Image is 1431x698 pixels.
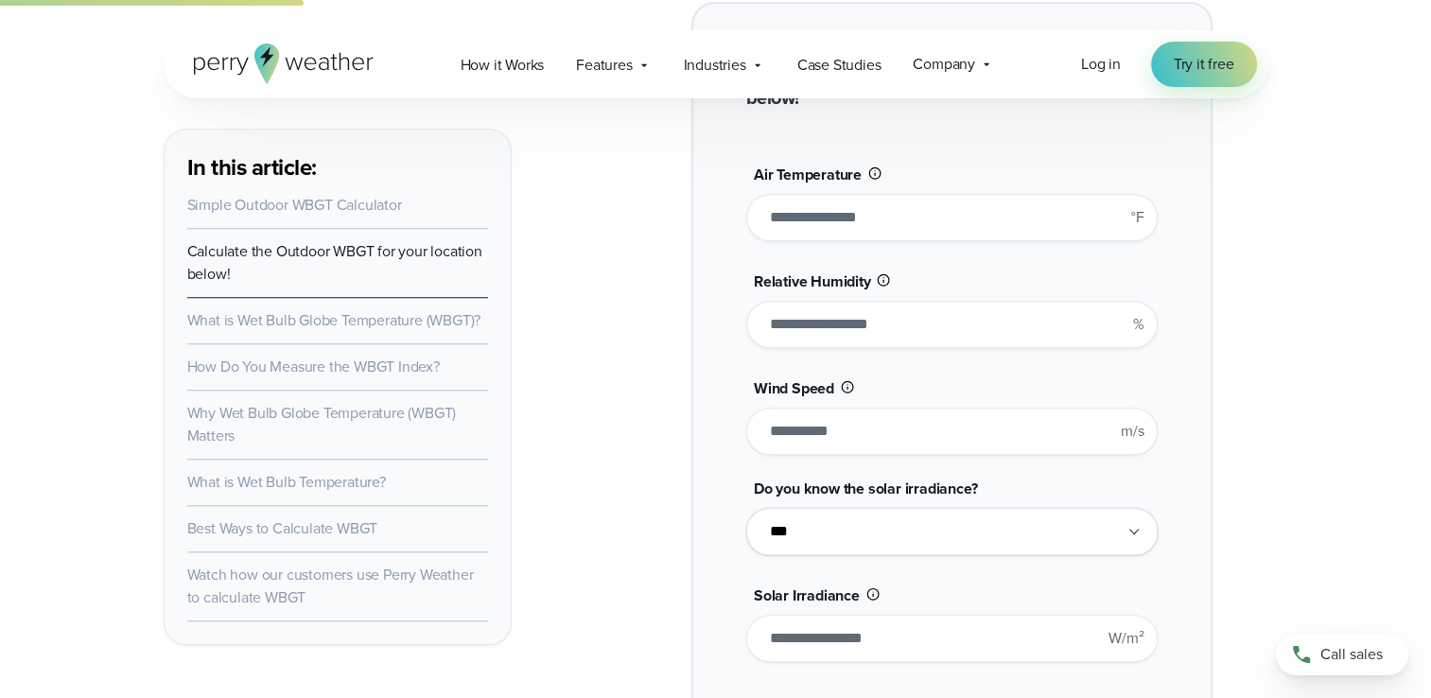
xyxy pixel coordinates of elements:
[187,402,457,446] a: Why Wet Bulb Globe Temperature (WBGT) Matters
[913,53,975,76] span: Company
[187,194,402,216] a: Simple Outdoor WBGT Calculator
[576,54,632,77] span: Features
[684,54,746,77] span: Industries
[187,240,482,285] a: Calculate the Outdoor WBGT for your location below!
[187,517,378,539] a: Best Ways to Calculate WBGT
[754,270,871,292] span: Relative Humidity
[797,54,881,77] span: Case Studies
[461,54,545,77] span: How it Works
[754,377,834,399] span: Wind Speed
[754,585,860,606] span: Solar Irradiance
[187,564,474,608] a: Watch how our customers use Perry Weather to calculate WBGT
[754,164,862,185] span: Air Temperature
[1151,42,1257,87] a: Try it free
[445,45,561,84] a: How it Works
[1174,53,1234,76] span: Try it free
[187,471,386,493] a: What is Wet Bulb Temperature?
[1081,53,1121,76] a: Log in
[1276,634,1408,675] a: Call sales
[187,309,481,331] a: What is Wet Bulb Globe Temperature (WBGT)?
[754,478,977,499] span: Do you know the solar irradiance?
[1320,643,1383,666] span: Call sales
[1081,53,1121,75] span: Log in
[187,152,488,183] h3: In this article:
[781,45,898,84] a: Case Studies
[187,356,440,377] a: How Do You Measure the WBGT Index?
